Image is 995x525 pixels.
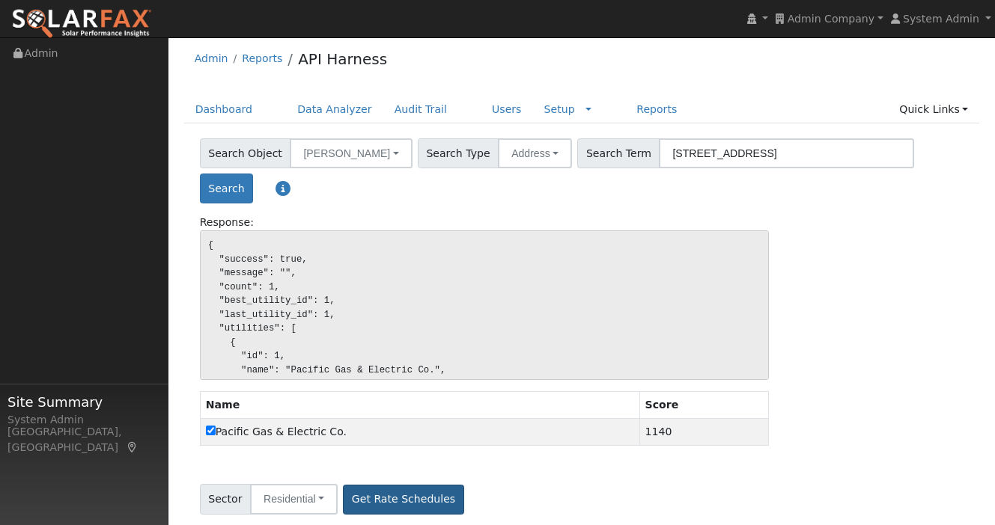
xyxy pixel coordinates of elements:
a: Admin [195,52,228,64]
button: Get Rate Schedules [343,485,463,515]
img: SolarFax [11,8,152,40]
a: Quick Links [888,96,979,123]
input: Pacific Gas & Electric Co. [206,426,216,435]
a: Setup [544,103,575,115]
span: Admin Company [788,13,874,25]
button: Residential [250,484,338,515]
a: Users [481,96,533,123]
div: [GEOGRAPHIC_DATA], [GEOGRAPHIC_DATA] [7,424,160,455]
button: Address [498,138,572,168]
a: Reports [625,96,688,123]
a: Dashboard [184,96,264,123]
th: Name [200,391,639,418]
a: Data Analyzer [286,96,383,123]
span: Sector [200,484,251,515]
pre: { "success": true, "message": "", "count": 1, "best_utility_id": 1, "last_utility_id": 1, "utilit... [200,230,769,380]
button: Search [200,174,253,203]
label: 1 [206,424,347,440]
div: Response: [192,215,776,230]
td: 1140 [639,418,768,445]
a: Audit Trail [383,96,458,123]
a: Reports [242,52,282,64]
span: System Admin [903,13,979,25]
span: Site Summary [7,392,160,412]
span: Search Type [418,138,499,168]
button: [PERSON_NAME] [290,138,412,168]
a: API Harness [298,50,387,68]
div: System Admin [7,412,160,428]
a: Map [126,441,139,453]
th: Score [639,391,768,418]
span: Search Object [200,138,291,168]
span: Search Term [577,138,660,168]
